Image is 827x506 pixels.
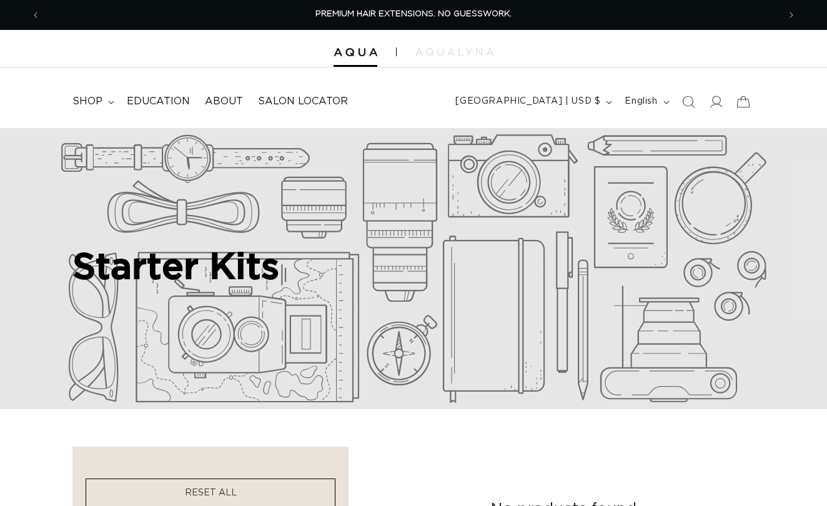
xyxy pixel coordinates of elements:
[22,3,49,27] button: Previous announcement
[65,87,119,116] summary: shop
[185,485,237,501] a: RESET ALL
[448,90,617,114] button: [GEOGRAPHIC_DATA] | USD $
[617,90,674,114] button: English
[250,87,355,116] a: Salon Locator
[119,87,197,116] a: Education
[675,88,702,116] summary: Search
[205,95,243,108] span: About
[415,48,493,56] img: aqualyna.com
[315,10,512,18] span: PREMIUM HAIR EXTENSIONS. NO GUESSWORK.
[625,95,657,108] span: English
[455,95,600,108] span: [GEOGRAPHIC_DATA] | USD $
[127,95,190,108] span: Education
[778,3,805,27] button: Next announcement
[185,489,237,497] span: RESET ALL
[72,244,354,287] h2: Starter Kits
[197,87,250,116] a: About
[258,95,348,108] span: Salon Locator
[334,48,377,57] img: Aqua Hair Extensions
[72,95,102,108] span: shop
